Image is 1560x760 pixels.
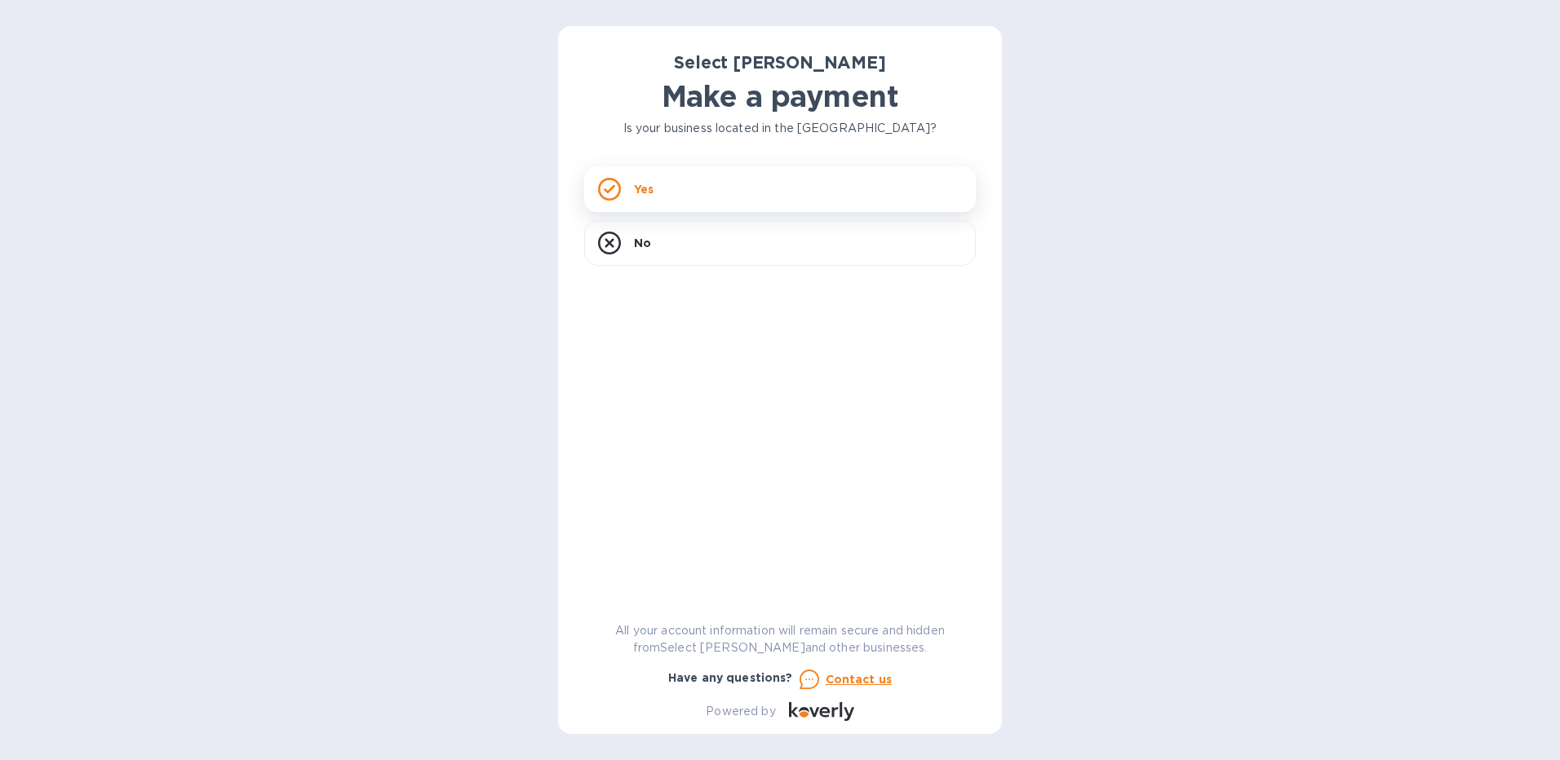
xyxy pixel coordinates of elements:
[706,703,775,720] p: Powered by
[668,671,793,684] b: Have any questions?
[584,120,976,137] p: Is your business located in the [GEOGRAPHIC_DATA]?
[674,52,886,73] b: Select [PERSON_NAME]
[826,673,893,686] u: Contact us
[584,79,976,113] h1: Make a payment
[634,181,654,197] p: Yes
[584,622,976,656] p: All your account information will remain secure and hidden from Select [PERSON_NAME] and other bu...
[634,235,651,251] p: No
